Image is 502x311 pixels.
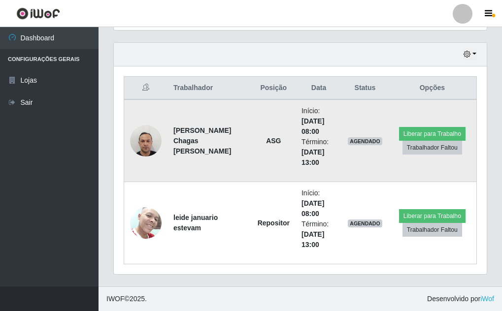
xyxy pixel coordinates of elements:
span: AGENDADO [348,219,382,227]
th: Opções [388,77,477,100]
strong: leide januario estevam [173,214,218,232]
strong: Repositor [258,219,290,227]
button: Liberar para Trabalho [399,209,466,223]
li: Início: [301,188,336,219]
strong: [PERSON_NAME] Chagas [PERSON_NAME] [173,126,231,155]
button: Trabalhador Faltou [402,141,462,155]
img: CoreUI Logo [16,7,60,20]
li: Término: [301,219,336,250]
li: Término: [301,137,336,168]
strong: ASG [266,137,281,145]
th: Data [296,77,342,100]
li: Início: [301,106,336,137]
img: 1755915941473.jpeg [130,202,162,244]
th: Posição [252,77,296,100]
th: Status [342,77,388,100]
button: Liberar para Trabalho [399,127,466,141]
span: IWOF [106,295,125,303]
th: Trabalhador [167,77,252,100]
time: [DATE] 08:00 [301,199,324,218]
a: iWof [480,295,494,303]
time: [DATE] 08:00 [301,117,324,135]
button: Trabalhador Faltou [402,223,462,237]
span: Desenvolvido por [427,294,494,304]
time: [DATE] 13:00 [301,148,324,166]
time: [DATE] 13:00 [301,230,324,249]
span: © 2025 . [106,294,147,304]
img: 1746821274247.jpeg [130,120,162,161]
span: AGENDADO [348,137,382,145]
